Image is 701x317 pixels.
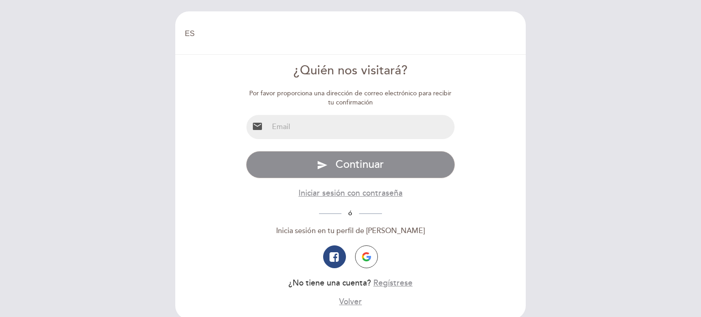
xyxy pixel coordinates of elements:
i: send [317,160,328,171]
div: Inicia sesión en tu perfil de [PERSON_NAME] [246,226,455,236]
button: Volver [339,296,362,307]
span: ó [341,209,359,217]
div: Por favor proporciona una dirección de correo electrónico para recibir tu confirmación [246,89,455,107]
img: icon-google.png [362,252,371,261]
input: Email [268,115,455,139]
button: Iniciar sesión con contraseña [298,187,403,199]
span: ¿No tiene una cuenta? [288,278,371,288]
div: ¿Quién nos visitará? [246,62,455,80]
span: Continuar [335,158,384,171]
button: send Continuar [246,151,455,178]
button: Regístrese [373,277,413,289]
i: email [252,121,263,132]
